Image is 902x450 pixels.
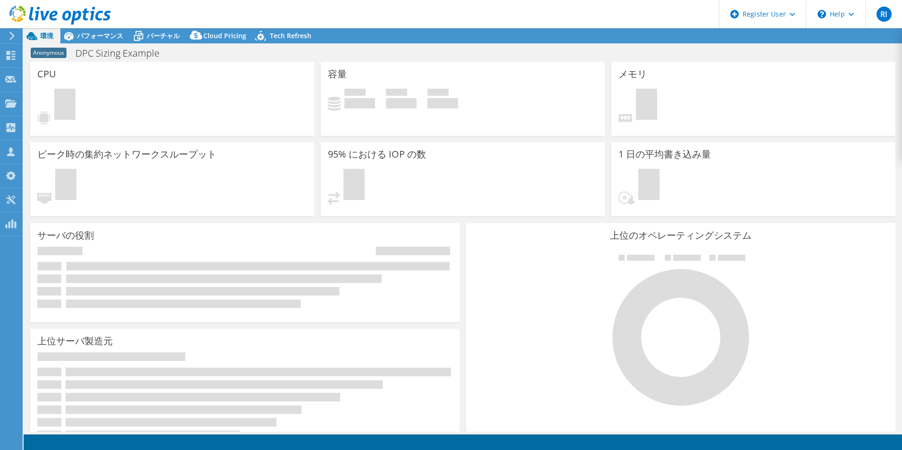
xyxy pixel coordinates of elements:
[344,98,375,108] h4: 0 GiB
[71,48,174,58] h1: DPC Sizing Example
[618,69,647,79] h3: メモリ
[77,31,123,40] span: パフォーマンス
[37,149,217,159] h3: ピーク時の集約ネットワークスループット
[31,48,67,58] span: Anonymous
[40,31,53,40] span: 環境
[343,169,365,202] span: 保留中
[344,89,366,98] span: 使用済み
[54,89,75,122] span: 保留中
[473,230,888,241] h3: 上位のオペレーティングシステム
[636,89,657,122] span: 保留中
[818,10,826,18] svg: \n
[386,89,407,98] span: 空き
[203,31,246,40] span: Cloud Pricing
[55,169,76,202] span: 保留中
[37,69,56,79] h3: CPU
[328,149,426,159] h3: 95% における IOP の数
[618,149,711,159] h3: 1 日の平均書き込み量
[328,69,347,79] h3: 容量
[37,336,113,346] h3: 上位サーバ製造元
[37,230,94,241] h3: サーバの役割
[427,98,458,108] h4: 0 GiB
[427,89,449,98] span: 合計
[270,31,311,40] span: Tech Refresh
[386,98,417,108] h4: 0 GiB
[877,7,892,22] span: RI
[147,31,180,40] span: バーチャル
[638,169,660,202] span: 保留中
